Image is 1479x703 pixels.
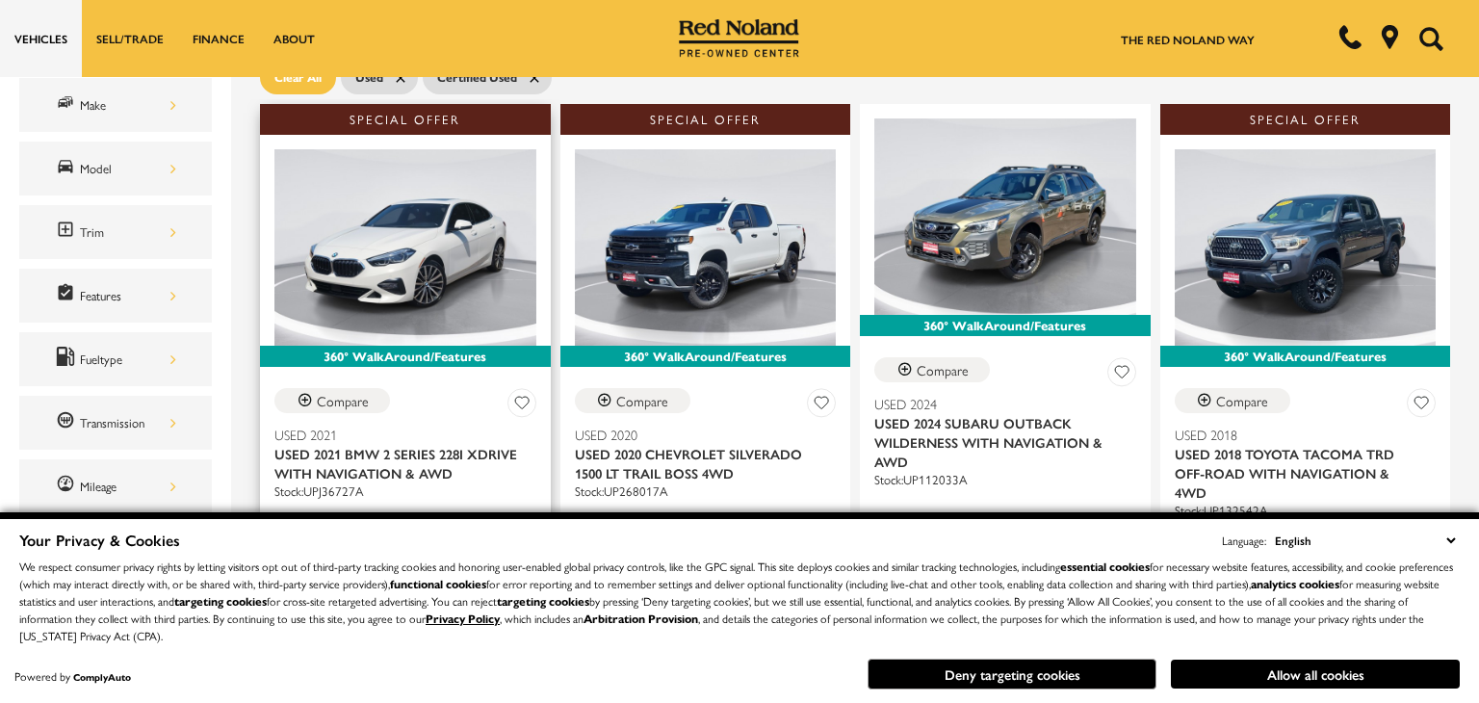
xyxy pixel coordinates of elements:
div: Transmission [80,412,176,433]
a: Used 2020Used 2020 Chevrolet Silverado 1500 LT Trail Boss 4WD [575,425,837,482]
button: Compare Vehicle [274,388,390,413]
span: Used 2021 [274,425,522,444]
div: 360° WalkAround/Features [860,315,1151,336]
a: Used 2024Used 2024 Subaru Outback Wilderness With Navigation & AWD [874,394,1136,471]
div: Language: [1222,534,1266,546]
strong: essential cookies [1060,558,1150,575]
a: Used 2018Used 2018 Toyota Tacoma TRD Off-Road With Navigation & 4WD [1175,425,1437,502]
div: Make [80,94,176,116]
span: Used 2018 [1175,425,1422,444]
button: Open the search field [1412,1,1450,76]
div: ModelModel [19,142,212,195]
span: Used 2020 [575,425,822,444]
span: Certified Used [437,65,517,90]
strong: targeting cookies [497,592,589,610]
span: Used 2020 Chevrolet Silverado 1500 LT Trail Boss 4WD [575,444,822,482]
img: 2020 Chevrolet Silverado 1500 LT Trail Boss [575,149,837,346]
img: 2018 Toyota Tacoma TRD Off-Road [1175,149,1437,346]
div: 360° WalkAround/Features [260,346,551,367]
a: Red Noland Pre-Owned [679,26,800,45]
a: Used 2021Used 2021 BMW 2 Series 228i xDrive With Navigation & AWD [274,425,536,482]
div: Stock : UP112033A [874,471,1136,488]
p: We respect consumer privacy rights by letting visitors opt out of third-party tracking cookies an... [19,558,1460,644]
button: Save Vehicle [807,388,836,424]
div: Special Offer [260,104,551,135]
div: 360° WalkAround/Features [560,346,851,367]
a: Privacy Policy [426,610,500,627]
button: Save Vehicle [507,388,536,424]
div: FueltypeFueltype [19,332,212,386]
img: 2021 BMW 2 Series 228i xDrive [274,149,536,346]
span: Features [56,283,80,308]
span: Trim [56,220,80,245]
div: Special Offer [560,104,851,135]
div: Compare [616,392,668,409]
div: Model [80,158,176,179]
span: Transmission [56,410,80,435]
div: Compare [317,392,369,409]
div: Compare [917,361,969,378]
div: MakeMake [19,78,212,132]
span: Used 2024 Subaru Outback Wilderness With Navigation & AWD [874,413,1122,471]
a: ComplyAuto [73,670,131,684]
div: TrimTrim [19,205,212,259]
span: Used 2018 Toyota Tacoma TRD Off-Road With Navigation & 4WD [1175,444,1422,502]
div: Stock : UPJ36727A [274,482,536,500]
strong: targeting cookies [174,592,267,610]
img: Red Noland Pre-Owned [679,19,800,58]
span: Model [56,156,80,181]
div: Special Offer [1160,104,1451,135]
span: Your Privacy & Cookies [19,529,180,551]
span: Mileage [56,474,80,499]
img: 2024 Subaru Outback Wilderness [874,118,1136,315]
a: The Red Noland Way [1121,31,1255,48]
strong: Arbitration Provision [584,610,698,627]
div: Stock : UP132542A [1175,502,1437,519]
button: Save Vehicle [1407,388,1436,424]
button: Compare Vehicle [874,357,990,382]
div: Mileage [80,476,176,497]
div: Features [80,285,176,306]
span: Used 2021 BMW 2 Series 228i xDrive With Navigation & AWD [274,444,522,482]
div: 360° WalkAround/Features [1160,346,1451,367]
div: Fueltype [80,349,176,370]
button: Compare Vehicle [1175,388,1290,413]
div: Pricing Details - Used 2024 Subaru Outback Wilderness With Navigation & AWD [874,510,1136,528]
button: Deny targeting cookies [868,659,1156,690]
strong: functional cookies [390,575,486,592]
span: Clear All [274,65,322,90]
span: Make [56,92,80,117]
div: MileageMileage [19,459,212,513]
div: Compare [1216,392,1268,409]
span: Fueltype [56,347,80,372]
div: FeaturesFeatures [19,269,212,323]
strong: analytics cookies [1251,575,1339,592]
div: Stock : UP268017A [575,482,837,500]
div: Trim [80,221,176,243]
button: Allow all cookies [1171,660,1460,689]
span: Used [355,65,383,90]
div: TransmissionTransmission [19,396,212,450]
div: Powered by [14,670,131,683]
button: Save Vehicle [1107,357,1136,393]
select: Language Select [1270,530,1460,551]
span: Used 2024 [874,394,1122,413]
button: Compare Vehicle [575,388,690,413]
